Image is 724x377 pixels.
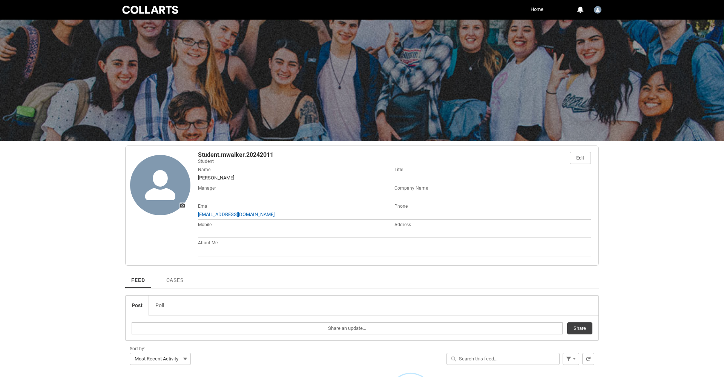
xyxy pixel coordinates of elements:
[198,152,273,158] span: Student.mwalker.20242011
[198,204,210,209] span: Email
[394,222,411,227] span: Address
[132,302,143,308] span: Post
[130,344,148,352] label: Sort by:
[155,302,164,308] span: Poll
[328,323,366,334] span: Share an update...
[160,267,190,288] a: Cases
[198,222,212,227] span: Mobile
[394,204,408,209] span: Phone
[570,152,590,164] a: Edit
[198,185,216,191] span: Manager
[574,323,586,334] span: Share
[135,353,178,365] span: Most Recent Activity
[394,167,403,172] span: Title
[576,152,584,164] div: Edit
[149,296,170,316] a: Poll
[567,322,592,334] button: Share
[529,4,545,15] a: Home
[125,295,599,341] div: Chatter Publisher
[592,3,603,15] button: User Profile Student.mwalker.20242011
[166,277,184,283] span: Cases
[132,322,563,334] button: Share an update...
[198,167,210,172] span: Name
[198,240,218,245] span: About Me
[446,353,560,365] input: Search this feed...
[594,6,601,14] img: Student.mwalker.20242011
[198,211,275,217] a: [EMAIL_ADDRESS][DOMAIN_NAME]
[394,185,428,191] span: Company Name
[198,175,234,181] span: [PERSON_NAME]
[125,267,151,288] a: Feed
[126,296,149,316] a: Post
[130,353,191,365] button: Sort by:
[131,277,145,283] span: Feed
[582,353,594,365] button: Refresh this feed
[130,155,190,215] a: Update Photo
[198,158,568,165] p: Student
